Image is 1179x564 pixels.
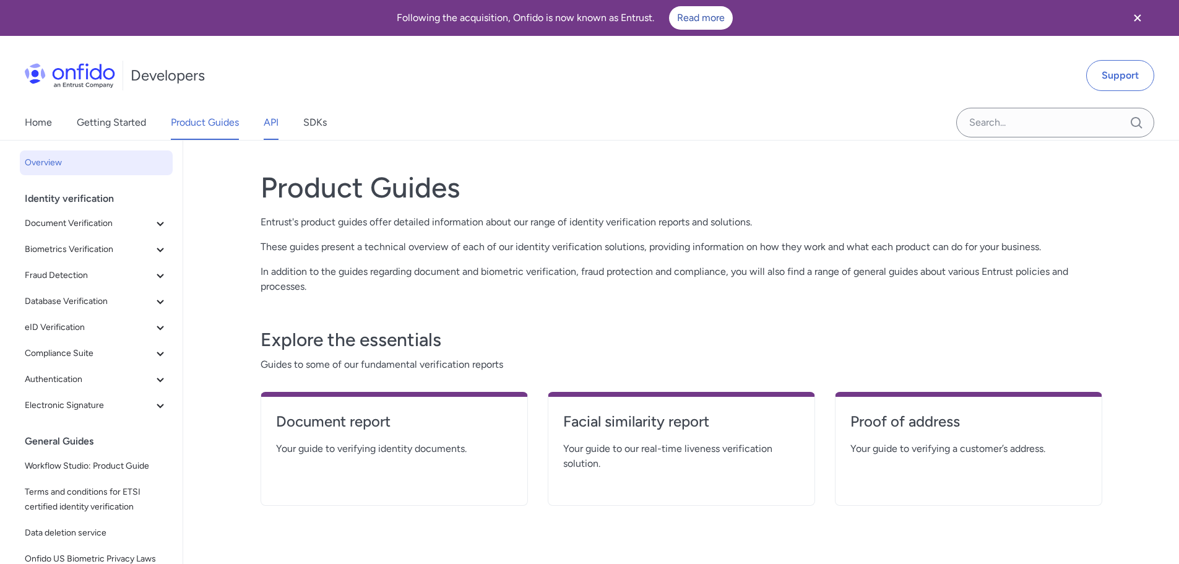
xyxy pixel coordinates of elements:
[25,155,168,170] span: Overview
[1086,60,1154,91] a: Support
[20,521,173,545] a: Data deletion service
[563,441,800,471] span: Your guide to our real-time liveness verification solution.
[25,485,168,514] span: Terms and conditions for ETSI certified identity verification
[25,105,52,140] a: Home
[276,412,512,441] a: Document report
[20,237,173,262] button: Biometrics Verification
[15,6,1115,30] div: Following the acquisition, Onfido is now known as Entrust.
[669,6,733,30] a: Read more
[20,341,173,366] button: Compliance Suite
[20,393,173,418] button: Electronic Signature
[956,108,1154,137] input: Onfido search input field
[25,429,178,454] div: General Guides
[25,294,153,309] span: Database Verification
[171,105,239,140] a: Product Guides
[20,211,173,236] button: Document Verification
[20,150,173,175] a: Overview
[303,105,327,140] a: SDKs
[850,441,1087,456] span: Your guide to verifying a customer’s address.
[25,216,153,231] span: Document Verification
[850,412,1087,441] a: Proof of address
[131,66,205,85] h1: Developers
[20,480,173,519] a: Terms and conditions for ETSI certified identity verification
[20,289,173,314] button: Database Verification
[25,242,153,257] span: Biometrics Verification
[1115,2,1160,33] button: Close banner
[563,412,800,441] a: Facial similarity report
[261,170,1102,205] h1: Product Guides
[25,398,153,413] span: Electronic Signature
[264,105,279,140] a: API
[25,320,153,335] span: eID Verification
[20,367,173,392] button: Authentication
[25,186,178,211] div: Identity verification
[25,63,115,88] img: Onfido Logo
[563,412,800,432] h4: Facial similarity report
[25,526,168,540] span: Data deletion service
[25,372,153,387] span: Authentication
[20,315,173,340] button: eID Verification
[261,215,1102,230] p: Entrust's product guides offer detailed information about our range of identity verification repo...
[25,268,153,283] span: Fraud Detection
[276,441,512,456] span: Your guide to verifying identity documents.
[261,264,1102,294] p: In addition to the guides regarding document and biometric verification, fraud protection and com...
[261,328,1102,352] h3: Explore the essentials
[850,412,1087,432] h4: Proof of address
[261,357,1102,372] span: Guides to some of our fundamental verification reports
[276,412,512,432] h4: Document report
[25,346,153,361] span: Compliance Suite
[1130,11,1145,25] svg: Close banner
[20,263,173,288] button: Fraud Detection
[261,240,1102,254] p: These guides present a technical overview of each of our identity verification solutions, providi...
[77,105,146,140] a: Getting Started
[20,454,173,479] a: Workflow Studio: Product Guide
[25,459,168,474] span: Workflow Studio: Product Guide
